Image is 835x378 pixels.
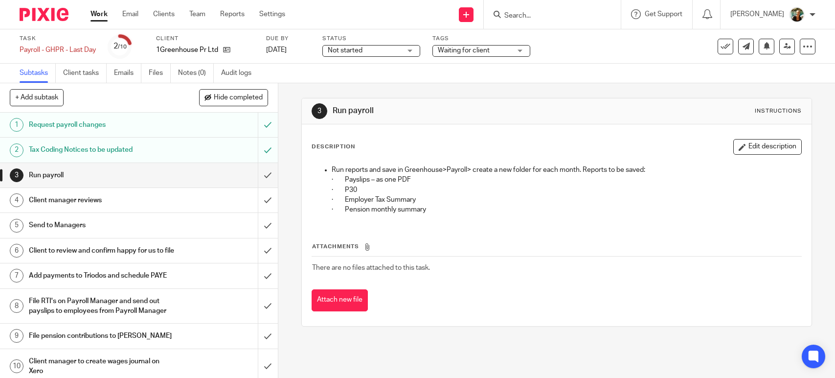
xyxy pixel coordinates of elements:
a: Client tasks [63,64,107,83]
button: Attach new file [312,289,368,311]
h1: Client to review and confirm happy for us to file [29,243,175,258]
h1: File pension contributions to [PERSON_NAME] [29,329,175,343]
h1: Send to Managers [29,218,175,233]
button: Edit description [733,139,802,155]
h1: Tax Coding Notices to be updated [29,142,175,157]
input: Search [503,12,591,21]
a: Reports [220,9,245,19]
span: Get Support [645,11,682,18]
span: Not started [328,47,362,54]
div: 3 [10,168,23,182]
p: Description [312,143,355,151]
div: Instructions [755,107,802,115]
label: Task [20,35,96,43]
p: · Employer Tax Summary [332,195,801,205]
h1: File RTI's on Payroll Manager and send out payslips to employees from Payroll Manager [29,294,175,319]
p: 1Greenhouse Pr Ltd [156,45,218,55]
div: 1 [10,118,23,132]
div: 4 [10,193,23,207]
button: + Add subtask [10,89,64,106]
h1: Run payroll [333,106,578,116]
span: Attachments [312,244,359,249]
div: 2 [10,143,23,157]
label: Status [322,35,420,43]
h1: Request payroll changes [29,118,175,132]
div: Payroll - GHPR - Last Day [20,45,96,55]
p: · Payslips – as one PDF [332,175,801,185]
h1: Client manager reviews [29,193,175,208]
p: · Pension monthly summary [332,205,801,214]
a: Clients [153,9,175,19]
h1: Run payroll [29,168,175,183]
a: Emails [114,64,141,83]
div: 6 [10,244,23,258]
a: Subtasks [20,64,56,83]
a: Audit logs [221,64,259,83]
a: Team [189,9,205,19]
span: Hide completed [214,94,263,102]
div: 5 [10,219,23,233]
img: Pixie [20,8,68,21]
label: Tags [432,35,530,43]
span: There are no files attached to this task. [312,264,430,271]
h1: Add payments to Triodos and schedule PAYE [29,268,175,283]
div: 8 [10,299,23,313]
div: 10 [10,359,23,373]
div: 7 [10,269,23,283]
p: Run reports and save in Greenhouse>Payroll> create a new folder for each month. Reports to be saved: [332,165,801,175]
a: Email [122,9,138,19]
div: 3 [312,103,327,119]
p: [PERSON_NAME] [730,9,784,19]
a: Settings [259,9,285,19]
label: Client [156,35,254,43]
label: Due by [266,35,310,43]
img: Photo2.jpg [789,7,805,23]
a: Work [90,9,108,19]
p: · P30 [332,185,801,195]
span: [DATE] [266,47,287,53]
a: Files [149,64,171,83]
div: 2 [113,41,127,52]
a: Notes (0) [178,64,214,83]
div: 9 [10,329,23,343]
button: Hide completed [199,89,268,106]
span: Waiting for client [438,47,490,54]
small: /10 [118,44,127,49]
